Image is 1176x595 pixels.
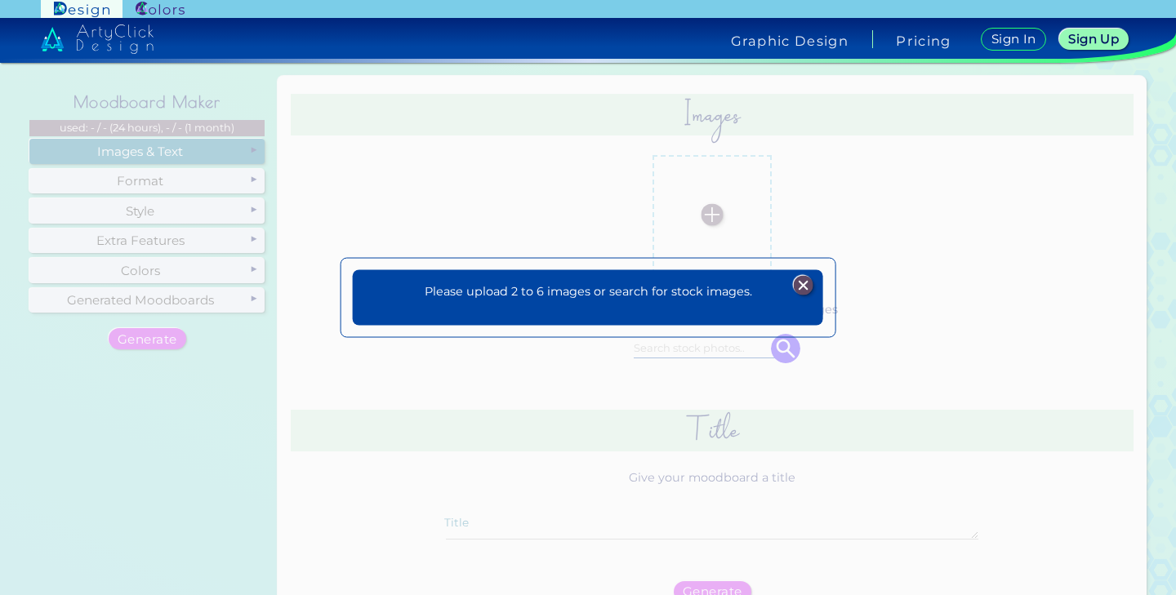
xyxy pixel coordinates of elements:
[1071,33,1116,45] h5: Sign Up
[793,276,813,295] img: icon_close_white.svg
[984,29,1043,50] a: Sign In
[731,34,849,47] h4: Graphic Design
[1062,29,1125,49] a: Sign Up
[896,34,951,47] a: Pricing
[136,2,185,17] img: ArtyClick Colors logo
[425,282,752,301] p: Please upload 2 to 6 images or search for stock images.
[993,33,1034,45] h5: Sign In
[41,24,154,54] img: artyclick_design_logo_white_combined_path.svg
